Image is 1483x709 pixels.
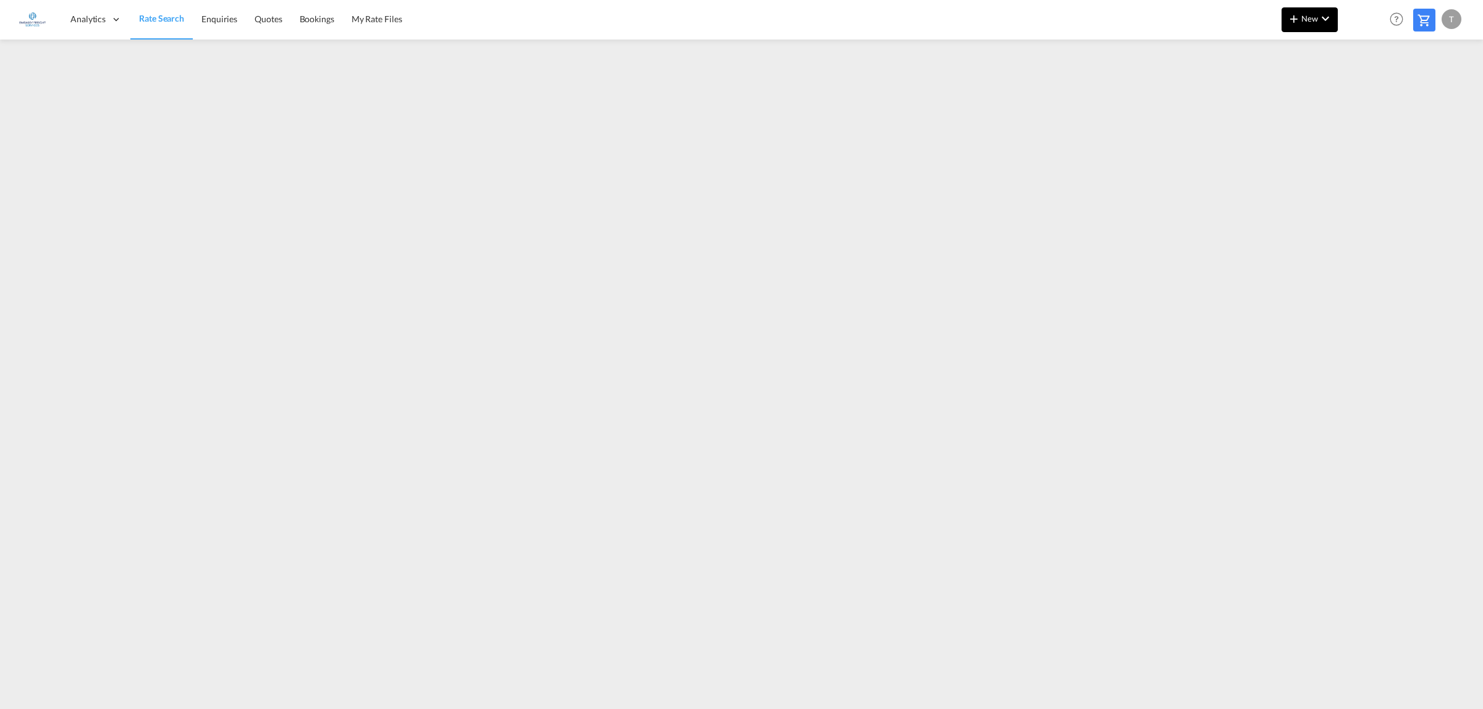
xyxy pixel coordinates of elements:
div: Help [1386,9,1413,31]
span: Quotes [255,14,282,24]
span: New [1287,14,1333,23]
img: 6a2c35f0b7c411ef99d84d375d6e7407.jpg [19,6,46,33]
div: T [1442,9,1461,29]
span: Rate Search [139,13,184,23]
span: Bookings [300,14,334,24]
md-icon: icon-chevron-down [1318,11,1333,26]
md-icon: icon-plus 400-fg [1287,11,1301,26]
button: icon-plus 400-fgNewicon-chevron-down [1282,7,1338,32]
span: Help [1386,9,1407,30]
span: My Rate Files [352,14,402,24]
span: Analytics [70,13,106,25]
span: Enquiries [201,14,237,24]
